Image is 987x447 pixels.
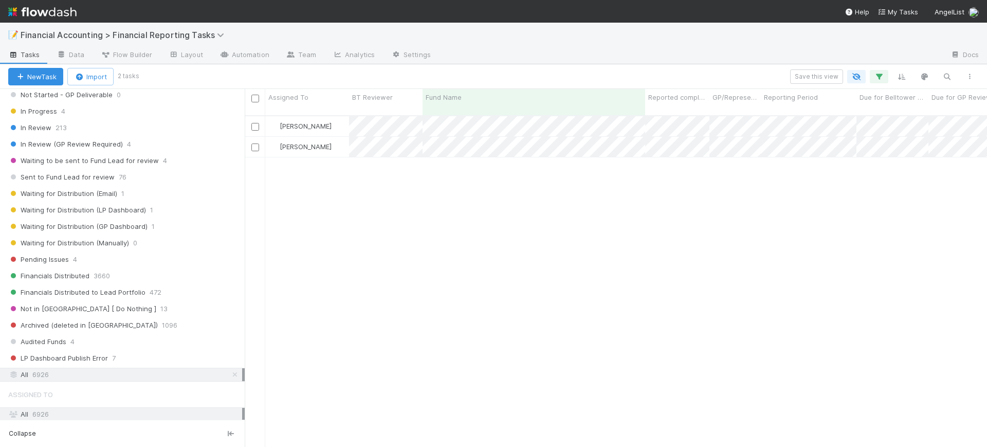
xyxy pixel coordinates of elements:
[764,92,818,102] span: Reporting Period
[8,3,77,21] img: logo-inverted-e16ddd16eac7371096b0.svg
[8,253,69,266] span: Pending Issues
[845,7,869,17] div: Help
[73,253,77,266] span: 4
[383,47,439,64] a: Settings
[56,121,67,134] span: 213
[8,30,19,39] span: 📝
[269,121,332,131] div: [PERSON_NAME]
[8,368,242,381] div: All
[117,88,121,101] span: 0
[426,92,462,102] span: Fund Name
[160,47,211,64] a: Layout
[160,302,168,315] span: 13
[269,141,332,152] div: [PERSON_NAME]
[860,92,926,102] span: Due for Belltower Review
[162,319,177,332] span: 1096
[8,68,63,85] button: NewTask
[648,92,707,102] span: Reported completed by
[8,335,66,348] span: Audited Funds
[8,187,117,200] span: Waiting for Distribution (Email)
[8,105,57,118] span: In Progress
[268,92,308,102] span: Assigned To
[112,352,116,365] span: 7
[712,92,758,102] span: GP/Representative wants to review
[32,410,49,418] span: 6926
[8,88,113,101] span: Not Started - GP Deliverable
[352,92,393,102] span: BT Reviewer
[251,123,259,131] input: Toggle Row Selected
[101,49,152,60] span: Flow Builder
[878,7,918,17] a: My Tasks
[150,286,161,299] span: 472
[8,352,108,365] span: LP Dashboard Publish Error
[133,237,137,249] span: 0
[121,187,124,200] span: 1
[324,47,383,64] a: Analytics
[878,8,918,16] span: My Tasks
[93,47,160,64] a: Flow Builder
[211,47,278,64] a: Automation
[8,237,129,249] span: Waiting for Distribution (Manually)
[790,69,843,84] button: Save this view
[8,121,51,134] span: In Review
[270,142,278,151] img: avatar_fee1282a-8af6-4c79-b7c7-bf2cfad99775.png
[9,429,36,438] span: Collapse
[942,47,987,64] a: Docs
[48,47,93,64] a: Data
[278,47,324,64] a: Team
[8,154,159,167] span: Waiting to be sent to Fund Lead for review
[127,138,131,151] span: 4
[8,49,40,60] span: Tasks
[8,384,53,405] span: Assigned To
[251,144,259,151] input: Toggle Row Selected
[251,95,259,102] input: Toggle All Rows Selected
[8,319,158,332] span: Archived (deleted in [GEOGRAPHIC_DATA])
[270,122,278,130] img: avatar_fee1282a-8af6-4c79-b7c7-bf2cfad99775.png
[118,71,139,81] small: 2 tasks
[8,408,242,421] div: All
[70,335,75,348] span: 4
[935,8,964,16] span: AngelList
[150,204,153,217] span: 1
[119,171,126,184] span: 76
[8,138,123,151] span: In Review (GP Review Required)
[61,105,65,118] span: 4
[67,68,114,85] button: Import
[280,142,332,151] span: [PERSON_NAME]
[8,204,146,217] span: Waiting for Distribution (LP Dashboard)
[8,220,148,233] span: Waiting for Distribution (GP Dashboard)
[8,286,145,299] span: Financials Distributed to Lead Portfolio
[94,270,110,282] span: 3660
[280,122,332,130] span: [PERSON_NAME]
[968,7,979,17] img: avatar_fee1282a-8af6-4c79-b7c7-bf2cfad99775.png
[8,270,89,282] span: Financials Distributed
[163,154,167,167] span: 4
[32,368,49,381] span: 6926
[21,30,229,40] span: Financial Accounting > Financial Reporting Tasks
[152,220,155,233] span: 1
[8,171,115,184] span: Sent to Fund Lead for review
[8,302,156,315] span: Not in [GEOGRAPHIC_DATA] [ Do Nothing ]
